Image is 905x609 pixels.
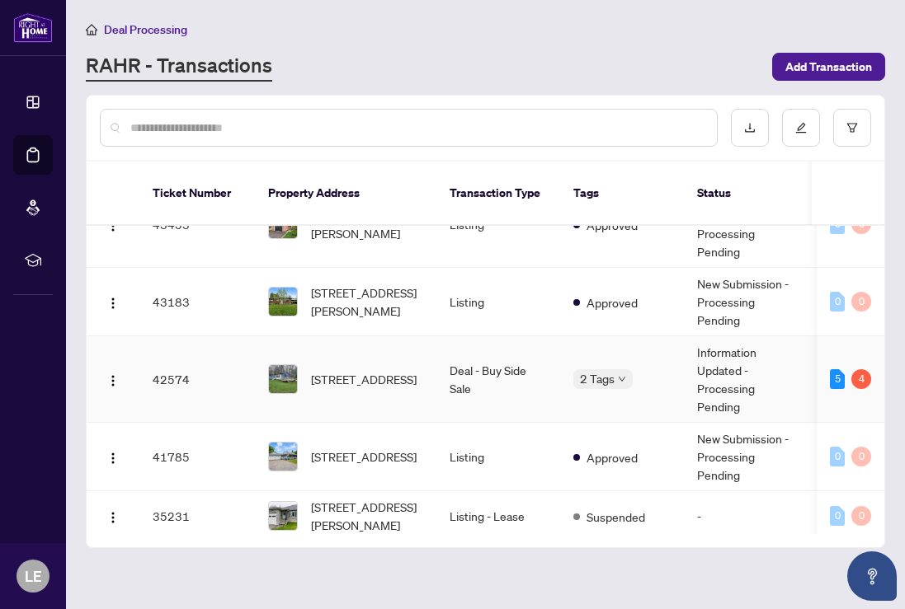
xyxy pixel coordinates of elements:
[830,292,845,312] div: 0
[25,564,42,588] span: LE
[830,369,845,389] div: 5
[560,162,684,226] th: Tags
[106,452,120,465] img: Logo
[618,375,626,383] span: down
[139,423,255,491] td: 41785
[851,369,871,389] div: 4
[100,366,126,392] button: Logo
[139,268,255,336] td: 43183
[311,498,423,534] span: [STREET_ADDRESS][PERSON_NAME]
[86,24,97,35] span: home
[100,288,126,315] button: Logo
[269,365,297,393] img: thumbnail-img
[744,122,756,134] span: download
[587,293,638,312] span: Approved
[587,216,638,234] span: Approved
[139,162,255,226] th: Ticket Number
[684,423,808,491] td: New Submission - Processing Pending
[255,162,436,226] th: Property Address
[269,502,297,530] img: thumbnail-img
[833,109,871,147] button: filter
[436,491,560,541] td: Listing - Lease
[269,443,297,471] img: thumbnail-img
[13,12,53,43] img: logo
[851,292,871,312] div: 0
[106,511,120,524] img: Logo
[311,447,417,466] span: [STREET_ADDRESS]
[785,54,872,80] span: Add Transaction
[772,53,885,81] button: Add Transaction
[106,219,120,232] img: Logo
[139,336,255,423] td: 42574
[795,122,807,134] span: edit
[847,551,897,601] button: Open asap
[684,268,808,336] td: New Submission - Processing Pending
[830,447,845,466] div: 0
[851,506,871,526] div: 0
[830,506,845,526] div: 0
[851,447,871,466] div: 0
[106,297,120,310] img: Logo
[100,503,126,529] button: Logo
[684,491,808,541] td: -
[269,288,297,316] img: thumbnail-img
[684,336,808,423] td: Information Updated - Processing Pending
[436,268,560,336] td: Listing
[587,508,645,526] span: Suspended
[782,109,820,147] button: edit
[104,22,187,37] span: Deal Processing
[587,448,638,466] span: Approved
[106,374,120,387] img: Logo
[86,52,272,82] a: RAHR - Transactions
[311,283,423,320] span: [STREET_ADDRESS][PERSON_NAME]
[731,109,769,147] button: download
[311,370,417,388] span: [STREET_ADDRESS]
[139,491,255,541] td: 35231
[846,122,858,134] span: filter
[580,369,615,388] span: 2 Tags
[436,336,560,423] td: Deal - Buy Side Sale
[436,162,560,226] th: Transaction Type
[684,162,808,226] th: Status
[436,423,560,491] td: Listing
[100,443,126,470] button: Logo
